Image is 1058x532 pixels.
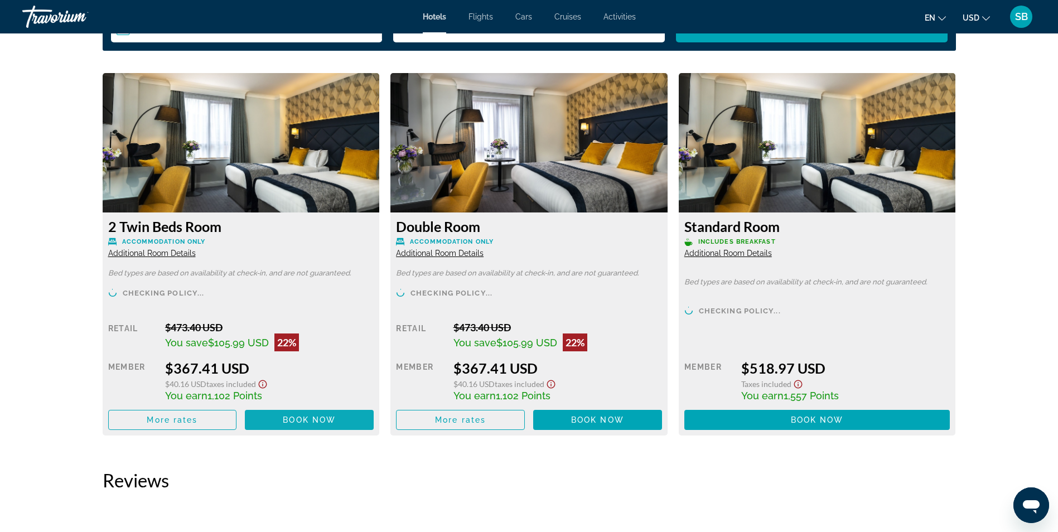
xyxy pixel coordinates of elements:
span: $105.99 USD [496,337,557,349]
span: Checking policy... [123,289,205,297]
img: 97a06063-591f-472c-bd6a-1b0c354c9109.jpeg [103,73,380,212]
button: Show Taxes and Fees disclaimer [256,376,269,389]
span: Taxes included [206,379,256,389]
button: Check-in date: Nov 1, 2025 Check-out date: Nov 3, 2025 [111,14,383,42]
p: Bed types are based on availability at check-in, and are not guaranteed. [684,278,950,286]
button: Book now [245,410,374,430]
h3: Double Room [396,218,662,235]
div: $367.41 USD [453,360,662,376]
div: Retail [396,321,445,351]
span: 1,102 Points [496,390,550,402]
button: Book now [684,410,950,430]
button: Book now [533,410,662,430]
a: Hotels [423,12,446,21]
div: 22% [274,333,299,351]
div: Retail [108,321,157,351]
a: Activities [603,12,636,21]
button: User Menu [1007,5,1036,28]
div: $473.40 USD [453,321,662,333]
span: You earn [165,390,207,402]
span: More rates [147,415,197,424]
button: More rates [108,410,237,430]
span: Accommodation Only [410,238,494,245]
div: $473.40 USD [165,321,374,333]
span: Additional Room Details [396,249,484,258]
div: Member [108,360,157,402]
span: Checking policy... [699,307,781,315]
span: Taxes included [495,379,544,389]
img: d49d7c5c-793c-4c03-b4fe-4df22bd48776.jpeg [390,73,668,212]
a: Travorium [22,2,134,31]
h3: Standard Room [684,218,950,235]
span: 1,557 Points [784,390,839,402]
span: You save [453,337,496,349]
span: USD [963,13,979,22]
span: SB [1015,11,1028,22]
div: Search widget [111,14,948,42]
span: You save [165,337,208,349]
img: 97a06063-591f-472c-bd6a-1b0c354c9109.jpeg [679,73,956,212]
span: $40.16 USD [453,379,495,389]
button: Change currency [963,9,990,26]
a: Cars [515,12,532,21]
span: More rates [435,415,486,424]
h3: 2 Twin Beds Room [108,218,374,235]
span: Accommodation Only [122,238,206,245]
span: $105.99 USD [208,337,269,349]
a: Flights [468,12,493,21]
p: Bed types are based on availability at check-in, and are not guaranteed. [108,269,374,277]
span: $40.16 USD [165,379,206,389]
div: $518.97 USD [741,360,950,376]
span: You earn [741,390,784,402]
p: Bed types are based on availability at check-in, and are not guaranteed. [396,269,662,277]
button: Show Taxes and Fees disclaimer [791,376,805,389]
span: Checking policy... [410,289,492,297]
span: Book now [791,415,844,424]
button: Show Taxes and Fees disclaimer [544,376,558,389]
button: More rates [396,410,525,430]
span: Book now [283,415,336,424]
div: $367.41 USD [165,360,374,376]
h2: Reviews [103,469,956,491]
div: 22% [563,333,587,351]
span: You earn [453,390,496,402]
div: Member [684,360,733,402]
span: Additional Room Details [684,249,772,258]
iframe: Button to launch messaging window [1013,487,1049,523]
div: Member [396,360,445,402]
span: 1,102 Points [207,390,262,402]
button: Change language [925,9,946,26]
span: Book now [571,415,624,424]
a: Cruises [554,12,581,21]
span: en [925,13,935,22]
span: Includes Breakfast [698,238,776,245]
span: Additional Room Details [108,249,196,258]
span: Taxes included [741,379,791,389]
